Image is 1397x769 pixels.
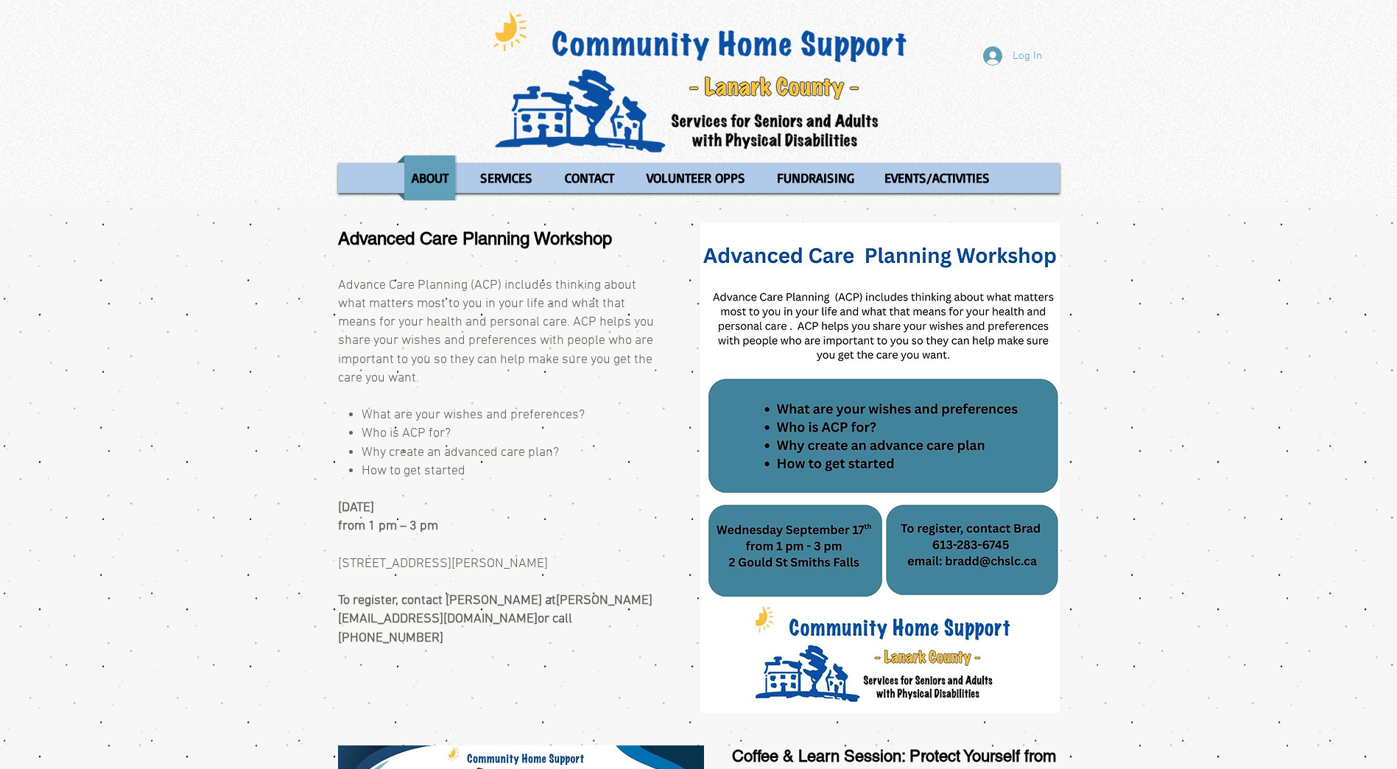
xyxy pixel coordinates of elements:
[1007,49,1047,64] span: Log In
[870,155,1004,200] a: EVENTS/ACTIVITIES
[362,426,451,441] span: Who is ACP for?
[558,155,621,200] p: CONTACT
[878,155,996,200] p: EVENTS/ACTIVITIES
[338,155,1060,200] nav: Site
[338,593,652,645] span: To register, contact [PERSON_NAME] at or call [PHONE_NUMBER]
[362,463,465,479] span: How to get started ​
[466,155,546,200] a: SERVICES
[405,155,455,200] p: ABOUT
[338,278,654,386] span: Advance Care Planning (ACP) includes thinking about what matters most to you in your life and wha...
[338,556,548,572] span: [STREET_ADDRESS][PERSON_NAME]
[633,155,759,200] a: VOLUNTEER OPPS
[770,155,861,200] p: FUNDRAISING
[973,42,1052,70] button: Log In
[763,155,867,200] a: FUNDRAISING
[397,155,462,200] a: ABOUT
[474,155,539,200] p: SERVICES
[338,500,438,534] span: [DATE] from 1 pm – 3 pm
[640,155,752,200] p: VOLUNTEER OPPS
[362,407,585,423] span: What are your wishes and preferences?
[550,155,629,200] a: CONTACT
[700,222,1060,713] img: Advanced-Care-Planning-seminar.png
[362,445,559,460] span: Why create an advanced care plan?
[338,228,612,248] span: Advanced Care Planning Workshop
